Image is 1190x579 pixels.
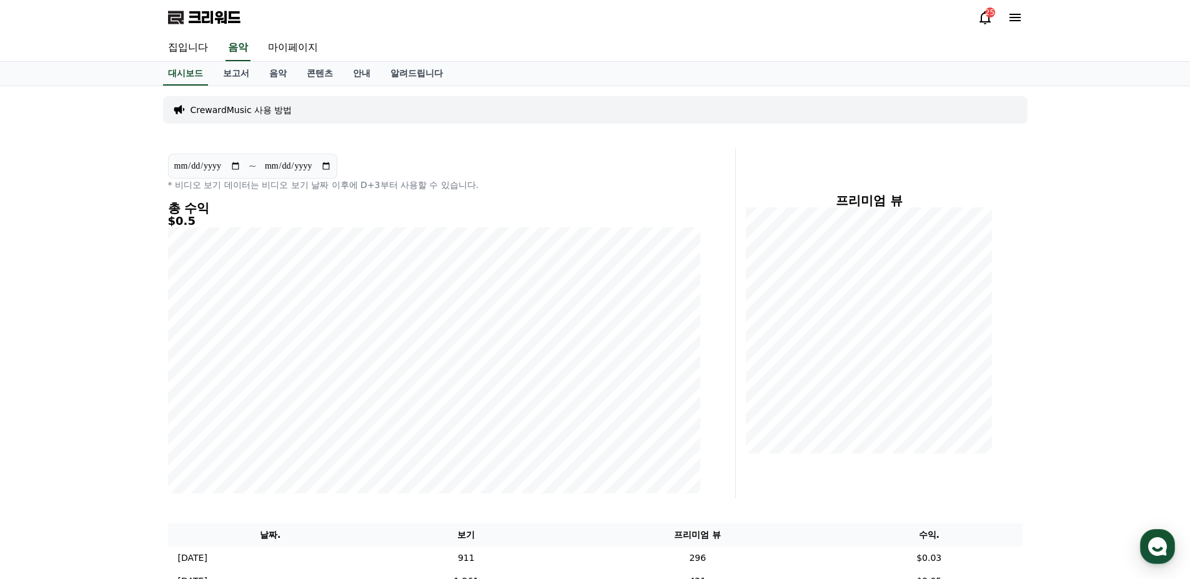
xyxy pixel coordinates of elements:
[168,68,203,78] font: 대시보드
[168,200,210,215] font: 총 수익
[163,62,208,86] a: 대시보드
[178,553,207,563] font: [DATE]
[978,10,993,25] a: 25
[985,7,995,17] div: 25
[4,396,82,427] a: 홈
[260,530,280,540] font: 날짜.
[158,35,218,61] a: 집입니다
[168,214,196,227] font: $0.5
[390,68,443,78] font: 알려드립니다
[259,62,297,86] a: 음악
[82,396,161,427] a: 대화
[353,68,370,78] font: 안내
[168,180,479,190] font: * 비디오 보기 데이터는 비디오 보기 날짜 이후에 D+3부터 사용할 수 있습니다.
[213,62,259,86] a: 보고서
[223,68,249,78] font: 보고서
[161,396,240,427] a: 설정
[258,35,328,61] a: 마이페이지
[269,68,287,78] font: 음악
[916,553,941,563] font: $0.03
[836,193,903,208] font: 프리미엄 뷰
[191,104,292,116] a: CrewardMusic 사용 방법
[188,9,240,26] font: 크리워드
[457,530,475,540] font: 보기
[297,62,343,86] a: 콘텐츠
[228,41,248,53] font: 음악
[193,415,208,424] font: 설정
[674,530,721,540] font: 프리미엄 뷰
[168,41,208,53] font: 집입니다
[268,41,318,53] font: 마이페이지
[380,62,453,86] a: 알려드립니다
[168,7,240,27] a: 크리워드
[307,68,333,78] font: 콘텐츠
[560,547,836,570] td: 296
[39,415,47,424] font: 홈
[373,547,559,570] td: 911
[249,160,257,172] font: ~
[191,105,292,115] font: CrewardMusic 사용 방법
[919,530,940,540] font: 수익.
[343,62,380,86] a: 안내
[226,35,250,61] a: 음악
[114,416,129,425] font: 대화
